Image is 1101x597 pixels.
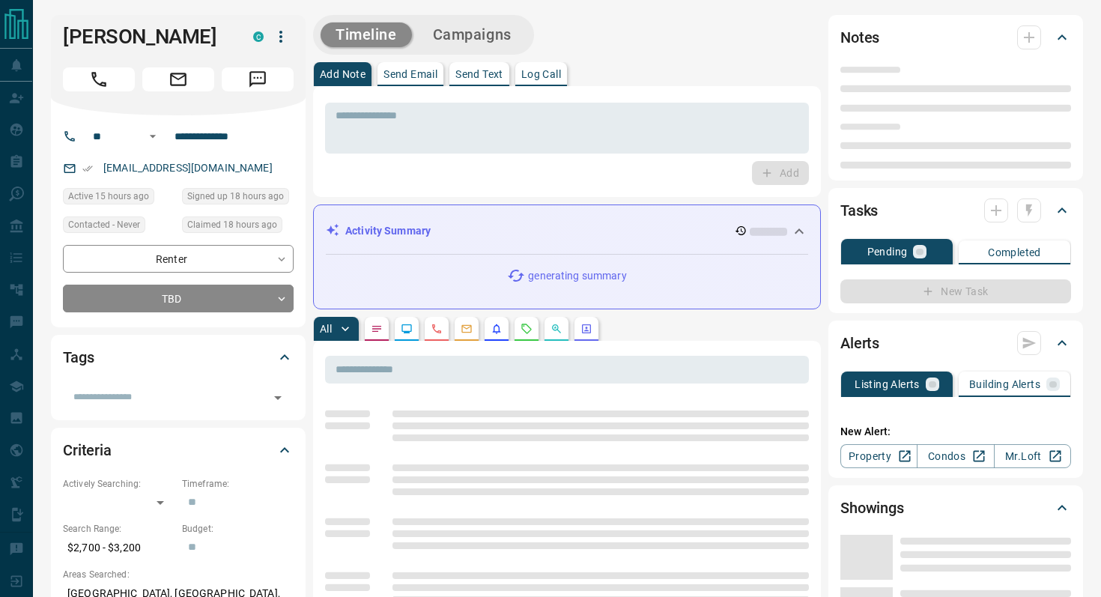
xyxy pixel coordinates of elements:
[267,387,288,408] button: Open
[222,67,294,91] span: Message
[182,522,294,536] p: Budget:
[528,268,626,284] p: generating summary
[63,432,294,468] div: Criteria
[144,127,162,145] button: Open
[969,379,1040,390] p: Building Alerts
[840,25,879,49] h2: Notes
[63,438,112,462] h2: Criteria
[142,67,214,91] span: Email
[345,223,431,239] p: Activity Summary
[63,188,175,209] div: Thu Aug 14 2025
[63,67,135,91] span: Call
[182,188,294,209] div: Thu Aug 14 2025
[855,379,920,390] p: Listing Alerts
[840,490,1071,526] div: Showings
[326,217,808,245] div: Activity Summary
[917,444,994,468] a: Condos
[68,217,140,232] span: Contacted - Never
[994,444,1071,468] a: Mr.Loft
[320,69,366,79] p: Add Note
[321,22,412,47] button: Timeline
[840,496,904,520] h2: Showings
[988,247,1041,258] p: Completed
[253,31,264,42] div: condos.ca
[550,323,562,335] svg: Opportunities
[521,323,533,335] svg: Requests
[401,323,413,335] svg: Lead Browsing Activity
[68,189,149,204] span: Active 15 hours ago
[182,216,294,237] div: Thu Aug 14 2025
[580,323,592,335] svg: Agent Actions
[491,323,503,335] svg: Listing Alerts
[187,217,277,232] span: Claimed 18 hours ago
[840,325,1071,361] div: Alerts
[431,323,443,335] svg: Calls
[521,69,561,79] p: Log Call
[461,323,473,335] svg: Emails
[63,477,175,491] p: Actively Searching:
[63,522,175,536] p: Search Range:
[418,22,527,47] button: Campaigns
[82,163,93,174] svg: Email Verified
[383,69,437,79] p: Send Email
[840,193,1071,228] div: Tasks
[182,477,294,491] p: Timeframe:
[187,189,284,204] span: Signed up 18 hours ago
[840,424,1071,440] p: New Alert:
[63,345,94,369] h2: Tags
[320,324,332,334] p: All
[840,19,1071,55] div: Notes
[840,331,879,355] h2: Alerts
[63,245,294,273] div: Renter
[63,536,175,560] p: $2,700 - $3,200
[63,25,231,49] h1: [PERSON_NAME]
[455,69,503,79] p: Send Text
[840,444,917,468] a: Property
[63,568,294,581] p: Areas Searched:
[371,323,383,335] svg: Notes
[840,199,878,222] h2: Tasks
[103,162,273,174] a: [EMAIL_ADDRESS][DOMAIN_NAME]
[867,246,908,257] p: Pending
[63,339,294,375] div: Tags
[63,285,294,312] div: TBD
